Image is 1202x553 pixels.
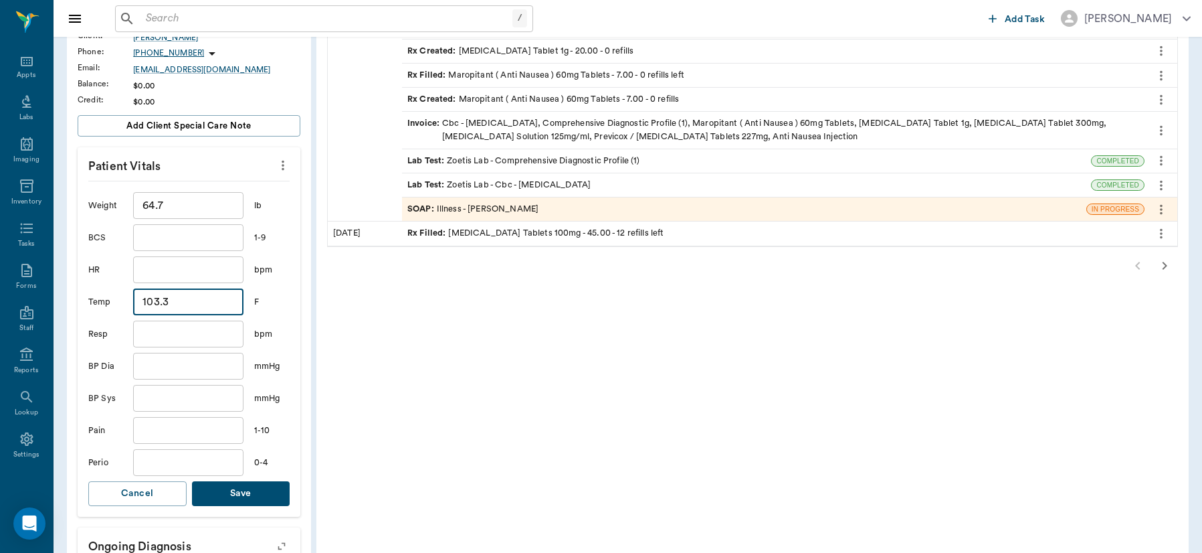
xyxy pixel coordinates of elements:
div: Imaging [13,155,39,165]
span: Rx Filled : [407,227,449,240]
div: Balance : [78,78,133,90]
div: bpm [254,328,290,341]
span: IN PROGRESS [1087,204,1144,214]
p: [PHONE_NUMBER] [133,48,204,59]
span: Lab Test : [407,155,447,167]
div: $0.00 [133,96,300,108]
button: [PERSON_NAME] [1050,6,1201,31]
div: mmHg [254,392,290,405]
button: Add client Special Care Note [78,115,300,137]
div: bpm [254,264,290,276]
span: Invoice : [407,117,442,143]
span: Add client Special Care Note [126,118,252,133]
div: Pain [88,424,122,437]
div: Open Intercom Messenger [13,507,45,540]
div: / [512,9,527,27]
div: BP Dia [88,360,122,373]
div: Maropitant ( Anti Nausea ) 60mg Tablets - 7.00 - 0 refills left [407,69,684,82]
button: more [1150,174,1172,197]
div: Resp [88,328,122,341]
div: Illness - [PERSON_NAME] [407,203,538,216]
div: Perio [88,457,122,469]
div: $0.00 [133,80,300,92]
div: [MEDICAL_DATA] Tablet 1g - 20.00 - 0 refills [407,45,633,58]
div: Settings [13,450,40,460]
button: more [1150,64,1172,87]
div: 1-10 [254,424,290,437]
div: F [254,296,290,309]
div: Phone : [78,46,133,58]
div: lb [254,200,290,212]
p: Patient Vitals [78,147,300,181]
span: COMPLETED [1092,156,1144,166]
button: Save [192,481,290,506]
input: Search [140,9,512,28]
div: Maropitant ( Anti Nausea ) 60mg Tablets - 7.00 - 0 refills [407,93,679,106]
span: COMPLETED [1092,180,1144,190]
div: Cbc - [MEDICAL_DATA], Comprehensive Diagnostic Profile (1), Maropitant ( Anti Nausea ) 60mg Table... [407,117,1139,143]
button: Cancel [88,481,187,506]
div: Credit : [78,94,133,106]
div: [PERSON_NAME] [1084,11,1172,27]
button: more [272,154,294,177]
div: 0-4 [254,457,290,469]
button: more [1150,149,1172,172]
button: more [1150,39,1172,62]
span: Lab Test : [407,179,447,191]
div: Zoetis Lab - Cbc - [MEDICAL_DATA] [407,179,591,191]
div: [MEDICAL_DATA] Tablets 100mg - 45.00 - 12 refills left [407,227,664,240]
div: 1-9 [254,232,290,244]
div: Forms [16,281,36,291]
div: BP Sys [88,392,122,405]
button: Add Task [983,6,1050,31]
a: [EMAIL_ADDRESS][DOMAIN_NAME] [133,64,300,76]
button: Close drawer [62,5,88,32]
div: [DATE] [328,222,402,245]
div: mmHg [254,360,290,373]
button: more [1150,119,1172,142]
div: Temp [88,296,122,309]
div: Zoetis Lab - Comprehensive Diagnostic Profile (1) [407,155,640,167]
div: Staff [19,323,33,333]
span: Rx Created : [407,45,459,58]
div: COMPLETED [1091,155,1144,167]
div: Reports [14,366,39,376]
span: Rx Filled : [407,69,449,82]
a: [PERSON_NAME] [133,31,300,44]
div: Labs [19,112,33,123]
div: Appts [17,70,35,80]
div: Lookup [15,408,38,418]
div: Weight [88,200,122,212]
div: COMPLETED [1091,179,1144,191]
span: SOAP : [407,203,437,216]
div: Tasks [18,239,35,249]
span: Rx Created : [407,93,459,106]
button: more [1150,88,1172,111]
button: more [1150,222,1172,245]
div: Email : [78,62,133,74]
button: more [1150,198,1172,221]
div: Inventory [11,197,41,207]
div: HR [88,264,122,276]
div: BCS [88,232,122,244]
